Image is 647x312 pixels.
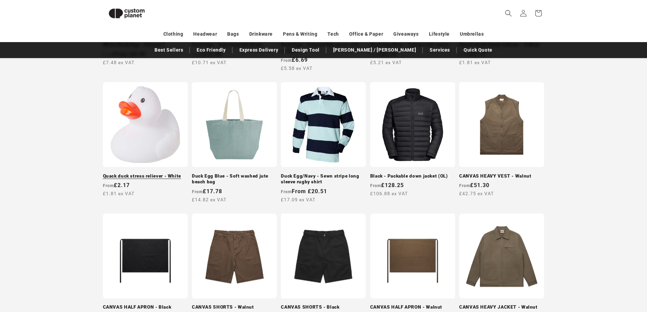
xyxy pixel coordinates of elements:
a: Eco Friendly [193,44,229,56]
a: CANVAS HALF APRON - Walnut [370,304,455,310]
summary: Search [501,6,516,21]
a: CANVAS HEAVY VEST - Walnut [459,173,544,179]
a: Best Sellers [151,44,186,56]
a: Quick Quote [460,44,496,56]
img: Custom Planet [103,3,150,24]
a: Duck Egg/Navy - Sewn stripe long sleeve rugby shirt [281,173,366,185]
a: CANVAS SHORTS - Walnut [192,304,277,310]
a: Tech [327,28,339,40]
a: Office & Paper [349,28,383,40]
a: CANVAS SHORTS - Black [281,304,366,310]
a: Duck Egg Blue - Soft washed jute beach bag [192,173,277,185]
a: Pens & Writing [283,28,317,40]
a: CANVAS HALF APRON - Black [103,304,188,310]
a: Headwear [193,28,217,40]
a: Express Delivery [236,44,282,56]
a: Clothing [163,28,183,40]
a: Umbrellas [460,28,484,40]
a: Services [426,44,453,56]
a: Bags [227,28,239,40]
a: Design Tool [288,44,323,56]
a: CANVAS HEAVY JACKET - Walnut [459,304,544,310]
a: Drinkware [249,28,273,40]
a: Black - Packable down jacket (OL) [370,173,455,179]
a: Lifestyle [429,28,450,40]
a: [PERSON_NAME] / [PERSON_NAME] [330,44,419,56]
iframe: Chat Widget [534,239,647,312]
a: Giveaways [393,28,418,40]
a: Quack duck stress reliever - White [103,173,188,179]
